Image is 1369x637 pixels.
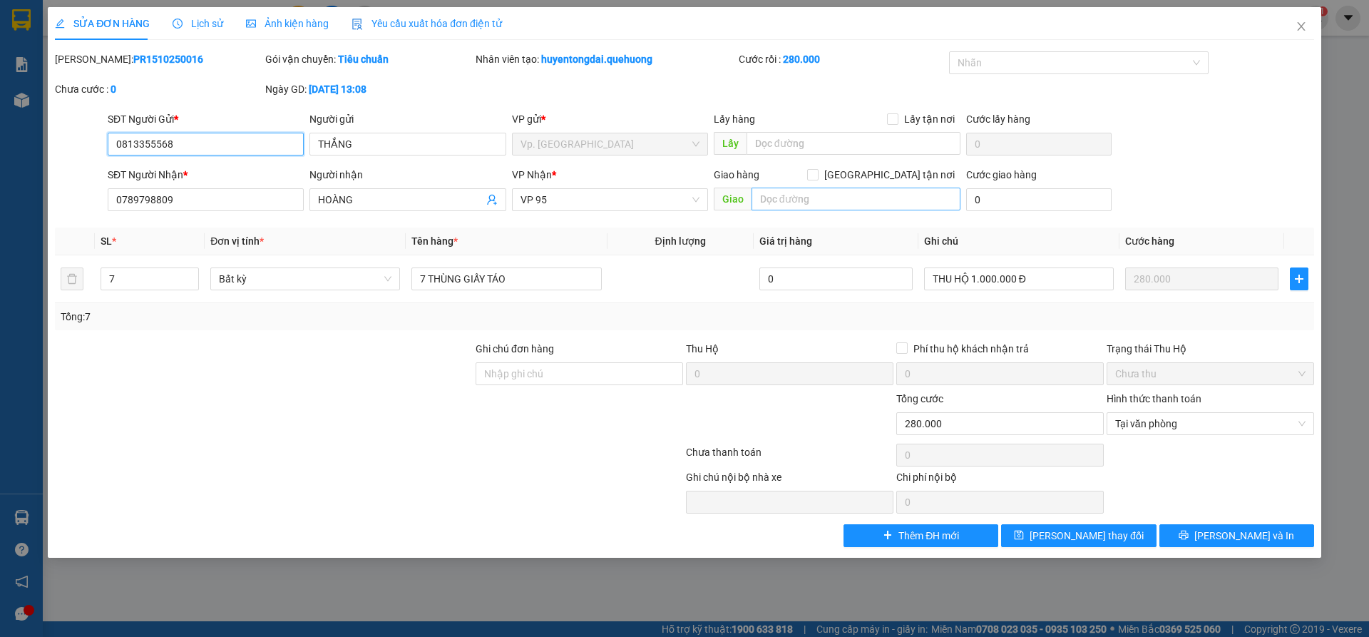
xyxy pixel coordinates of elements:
[1115,413,1306,434] span: Tại văn phòng
[1290,267,1308,290] button: plus
[512,169,552,180] span: VP Nhận
[898,111,960,127] span: Lấy tận nơi
[655,235,706,247] span: Định lượng
[55,51,262,67] div: [PERSON_NAME]:
[309,167,506,183] div: Người nhận
[1001,524,1156,547] button: save[PERSON_NAME] thay đổi
[1291,273,1308,285] span: plus
[1125,267,1278,290] input: 0
[521,189,699,210] span: VP 95
[111,83,116,95] b: 0
[739,51,946,67] div: Cước rồi :
[246,19,256,29] span: picture
[411,267,601,290] input: VD: Bàn, Ghế
[338,53,389,65] b: Tiêu chuẩn
[486,194,498,205] span: user-add
[352,18,502,29] span: Yêu cầu xuất hóa đơn điện tử
[819,167,960,183] span: [GEOGRAPHIC_DATA] tận nơi
[61,309,528,325] div: Tổng: 7
[747,132,960,155] input: Dọc đường
[966,188,1112,211] input: Cước giao hàng
[476,343,554,355] label: Ghi chú đơn hàng
[1125,235,1174,247] span: Cước hàng
[476,362,683,385] input: Ghi chú đơn hàng
[783,53,820,65] b: 280.000
[896,393,943,404] span: Tổng cước
[1159,524,1314,547] button: printer[PERSON_NAME] và In
[1296,21,1307,32] span: close
[265,51,473,67] div: Gói vận chuyển:
[210,235,264,247] span: Đơn vị tính
[844,524,998,547] button: plusThêm ĐH mới
[265,81,473,97] div: Ngày GD:
[714,113,755,125] span: Lấy hàng
[883,530,893,541] span: plus
[1030,528,1144,544] span: [PERSON_NAME] thay đổi
[1014,530,1024,541] span: save
[686,469,893,491] div: Ghi chú nội bộ nhà xe
[1107,393,1201,404] label: Hình thức thanh toán
[714,132,747,155] span: Lấy
[108,167,304,183] div: SĐT Người Nhận
[684,444,895,469] div: Chưa thanh toán
[714,169,759,180] span: Giao hàng
[246,18,329,29] span: Ảnh kiện hàng
[219,268,391,290] span: Bất kỳ
[55,19,65,29] span: edit
[476,51,736,67] div: Nhân viên tạo:
[309,111,506,127] div: Người gửi
[411,235,458,247] span: Tên hàng
[1281,7,1321,47] button: Close
[759,235,812,247] span: Giá trị hàng
[1179,530,1189,541] span: printer
[966,113,1030,125] label: Cước lấy hàng
[918,228,1119,255] th: Ghi chú
[512,111,708,127] div: VP gửi
[1194,528,1294,544] span: [PERSON_NAME] và In
[352,19,363,30] img: icon
[924,267,1114,290] input: Ghi Chú
[521,133,699,155] span: Vp. Phan Rang
[966,169,1037,180] label: Cước giao hàng
[898,528,959,544] span: Thêm ĐH mới
[55,18,150,29] span: SỬA ĐƠN HÀNG
[173,18,223,29] span: Lịch sử
[541,53,652,65] b: huyentongdai.quehuong
[686,343,719,355] span: Thu Hộ
[133,53,203,65] b: PR1510250016
[1115,363,1306,384] span: Chưa thu
[1107,341,1314,357] div: Trạng thái Thu Hộ
[752,188,960,210] input: Dọc đường
[896,469,1104,491] div: Chi phí nội bộ
[908,341,1035,357] span: Phí thu hộ khách nhận trả
[309,83,366,95] b: [DATE] 13:08
[714,188,752,210] span: Giao
[966,133,1112,156] input: Cước lấy hàng
[101,235,112,247] span: SL
[55,81,262,97] div: Chưa cước :
[173,19,183,29] span: clock-circle
[108,111,304,127] div: SĐT Người Gửi
[61,267,83,290] button: delete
